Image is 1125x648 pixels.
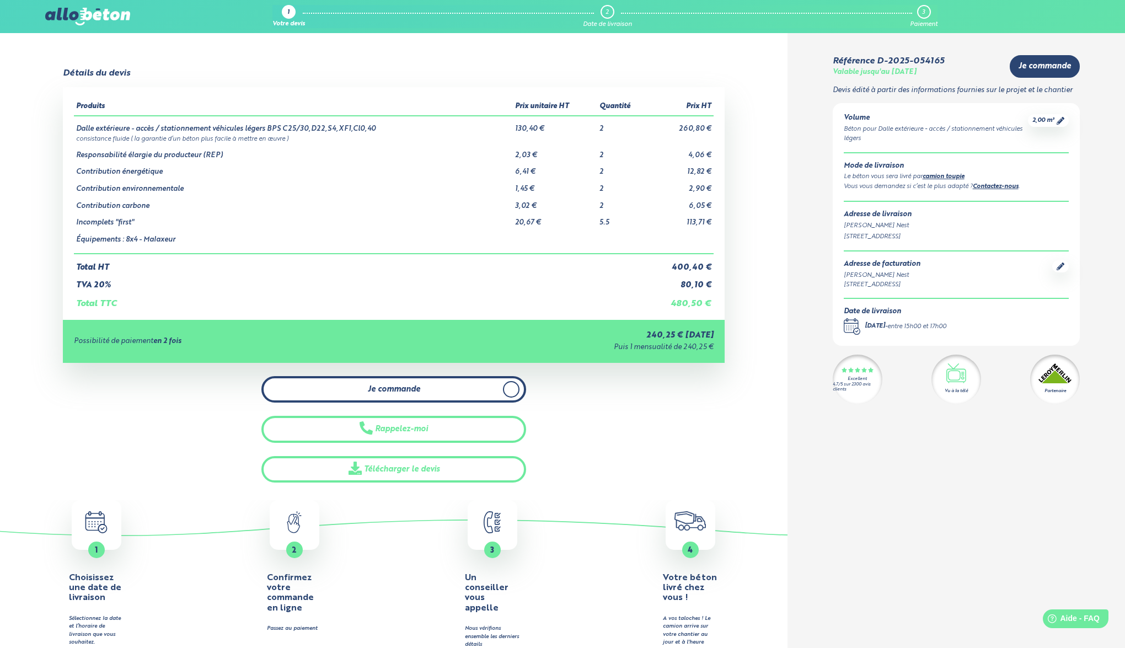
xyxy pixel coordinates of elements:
[844,182,1069,192] div: Vous vous demandez si c’est le plus adapté ? .
[887,322,946,331] div: entre 15h00 et 17h00
[513,98,597,116] th: Prix unitaire HT
[833,87,1080,95] p: Devis édité à partir des informations fournies sur le projet et le chantier
[648,159,713,176] td: 12,82 €
[945,388,968,394] div: Vu à la télé
[844,211,1069,219] div: Adresse de livraison
[69,573,124,603] h4: Choisissez une date de livraison
[922,9,925,16] div: 3
[74,272,648,290] td: TVA 20%
[663,573,718,603] h4: Votre béton livré chez vous !
[63,68,130,78] div: Détails du devis
[844,172,1069,182] div: Le béton vous sera livré par
[833,382,882,392] div: 4.7/5 sur 2300 avis clients
[490,547,494,554] span: 3
[583,21,632,28] div: Date de livraison
[74,98,513,116] th: Produits
[597,210,648,227] td: 5.5
[648,272,713,290] td: 80,10 €
[648,143,713,160] td: 4,06 €
[648,194,713,211] td: 6,05 €
[910,21,938,28] div: Paiement
[513,143,597,160] td: 2,03 €
[272,5,305,28] a: 1 Votre devis
[1027,605,1113,636] iframe: Help widget launcher
[74,116,513,133] td: Dalle extérieure - accès / stationnement véhicules légers BPS C25/30,D22,S4,XF1,Cl0,40
[648,210,713,227] td: 113,71 €
[844,114,1028,122] div: Volume
[74,143,513,160] td: Responsabilité élargie du producteur (REP)
[74,176,513,194] td: Contribution environnementale
[844,125,1028,143] div: Béton pour Dalle extérieure - accès / stationnement véhicules légers
[1044,388,1066,394] div: Partenaire
[74,159,513,176] td: Contribution énergétique
[848,377,867,382] div: Excellent
[597,176,648,194] td: 2
[267,573,322,614] h4: Confirmez votre commande en ligne
[74,194,513,211] td: Contribution carbone
[865,322,946,331] div: -
[597,116,648,133] td: 2
[844,308,946,316] div: Date de livraison
[513,176,597,194] td: 1,45 €
[69,615,124,647] div: Sélectionnez la date et l’horaire de livraison que vous souhaitez.
[688,547,693,554] span: 4
[606,9,609,16] div: 2
[261,416,526,443] button: Rappelez-moi
[261,456,526,483] a: Télécharger le devis
[833,68,917,77] div: Valable jusqu'au [DATE]
[74,338,405,346] div: Possibilité de paiement
[648,290,713,309] td: 480,50 €
[648,98,713,116] th: Prix HT
[844,162,1069,170] div: Mode de livraison
[287,9,290,17] div: 1
[272,21,305,28] div: Votre devis
[674,511,706,531] img: truck.c7a9816ed8b9b1312949.png
[465,573,520,614] h4: Un conseiller vous appelle
[368,385,420,394] span: Je commande
[153,338,181,345] strong: en 2 fois
[513,194,597,211] td: 3,02 €
[583,5,632,28] a: 2 Date de livraison
[597,143,648,160] td: 2
[74,290,648,309] td: Total TTC
[597,159,648,176] td: 2
[513,210,597,227] td: 20,67 €
[198,500,390,633] a: 2 Confirmez votre commande en ligne Passez au paiement
[74,133,714,143] td: consistance fluide ( la garantie d’un béton plus facile à mettre en œuvre )
[973,184,1019,190] a: Contactez-nous
[406,331,714,340] div: 240,25 € [DATE]
[513,116,597,133] td: 130,40 €
[597,194,648,211] td: 2
[648,116,713,133] td: 260,80 €
[865,322,885,331] div: [DATE]
[1019,62,1071,71] span: Je commande
[844,232,1069,242] div: [STREET_ADDRESS]
[844,260,920,269] div: Adresse de facturation
[844,280,920,290] div: [STREET_ADDRESS]
[292,547,297,554] span: 2
[1010,55,1080,78] a: Je commande
[45,8,130,25] img: allobéton
[74,227,513,254] td: Équipements : 8x4 - Malaxeur
[261,376,526,403] a: Je commande
[74,254,648,272] td: Total HT
[648,254,713,272] td: 400,40 €
[95,547,98,554] span: 1
[648,176,713,194] td: 2,90 €
[833,56,944,66] div: Référence D-2025-054165
[597,98,648,116] th: Quantité
[844,271,920,280] div: [PERSON_NAME] Nest
[910,5,938,28] a: 3 Paiement
[513,159,597,176] td: 6,41 €
[844,221,1069,231] div: [PERSON_NAME] Nest
[74,210,513,227] td: Incomplets "first"
[406,344,714,352] div: Puis 1 mensualité de 240,25 €
[267,625,322,633] div: Passez au paiement
[923,174,965,180] a: camion toupie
